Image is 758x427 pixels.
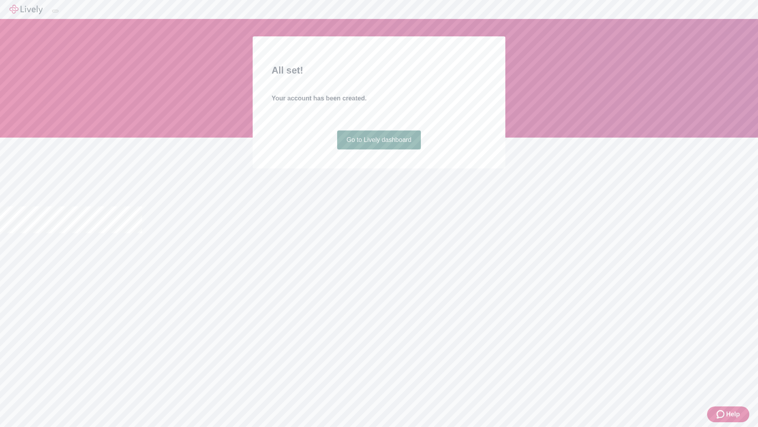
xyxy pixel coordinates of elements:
[707,406,749,422] button: Zendesk support iconHelp
[337,130,421,149] a: Go to Lively dashboard
[52,10,58,12] button: Log out
[717,410,726,419] svg: Zendesk support icon
[726,410,740,419] span: Help
[9,5,43,14] img: Lively
[272,94,486,103] h4: Your account has been created.
[272,63,486,77] h2: All set!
